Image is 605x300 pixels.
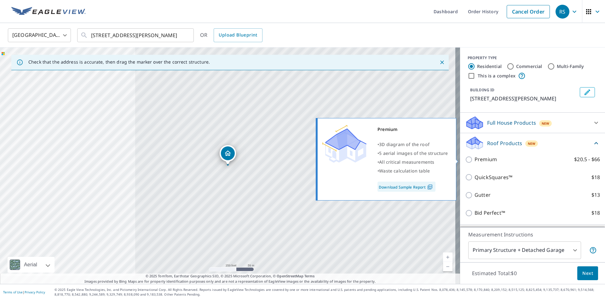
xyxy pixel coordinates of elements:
[277,274,303,278] a: OpenStreetMap
[220,145,236,165] div: Dropped pin, building 1, Residential property, 702 Harrison St Allentown, PA 18103
[426,184,434,190] img: Pdf Icon
[591,173,600,181] p: $18
[377,167,448,175] div: •
[580,87,595,97] button: Edit building 1
[589,246,597,254] span: Your report will include the primary structure and a detached garage if one exists.
[379,159,434,165] span: All critical measurements
[577,266,598,280] button: Next
[475,191,491,199] p: Gutter
[8,26,71,44] div: [GEOGRAPHIC_DATA]
[574,156,600,163] p: $20.5 - $66
[528,141,536,146] span: New
[467,266,522,280] p: Estimated Total: $0
[465,136,600,150] div: Roof ProductsNew
[487,119,536,127] p: Full House Products
[478,73,516,79] label: This is a complex
[591,191,600,199] p: $13
[468,231,597,238] p: Measurement Instructions
[582,269,593,277] span: Next
[377,140,448,149] div: •
[468,241,581,259] div: Primary Structure + Detached Garage
[219,31,257,39] span: Upload Blueprint
[3,290,45,294] p: |
[28,59,210,65] p: Check that the address is accurate, then drag the marker over the correct structure.
[542,121,550,126] span: New
[468,55,597,61] div: PROPERTY TYPE
[556,5,569,19] div: RS
[22,257,39,273] div: Aerial
[470,87,494,93] p: BUILDING ID
[379,150,448,156] span: 5 aerial images of the structure
[146,274,315,279] span: © 2025 TomTom, Earthstar Geographics SIO, © 2025 Microsoft Corporation, ©
[475,173,512,181] p: QuickSquares™
[200,28,262,42] div: OR
[465,115,600,130] div: Full House ProductsNew
[591,209,600,217] p: $18
[516,63,542,70] label: Commercial
[377,158,448,167] div: •
[487,139,522,147] p: Roof Products
[438,58,446,66] button: Close
[475,209,505,217] p: Bid Perfect™
[379,168,430,174] span: Waste calculation table
[3,290,23,294] a: Terms of Use
[304,274,315,278] a: Terms
[11,7,86,16] img: EV Logo
[507,5,550,18] a: Cancel Order
[470,95,577,102] p: [STREET_ADDRESS][PERSON_NAME]
[322,125,366,163] img: Premium
[377,125,448,134] div: Premium
[377,149,448,158] div: •
[25,290,45,294] a: Privacy Policy
[475,156,497,163] p: Premium
[557,63,584,70] label: Multi-Family
[214,28,262,42] a: Upload Blueprint
[379,141,429,147] span: 3D diagram of the roof
[91,26,181,44] input: Search by address or latitude-longitude
[8,257,55,273] div: Aerial
[477,63,502,70] label: Residential
[55,287,602,297] p: © 2025 Eagle View Technologies, Inc. and Pictometry International Corp. All Rights Reserved. Repo...
[377,182,435,192] a: Download Sample Report
[443,262,452,271] a: Current Level 17, Zoom Out
[443,252,452,262] a: Current Level 17, Zoom In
